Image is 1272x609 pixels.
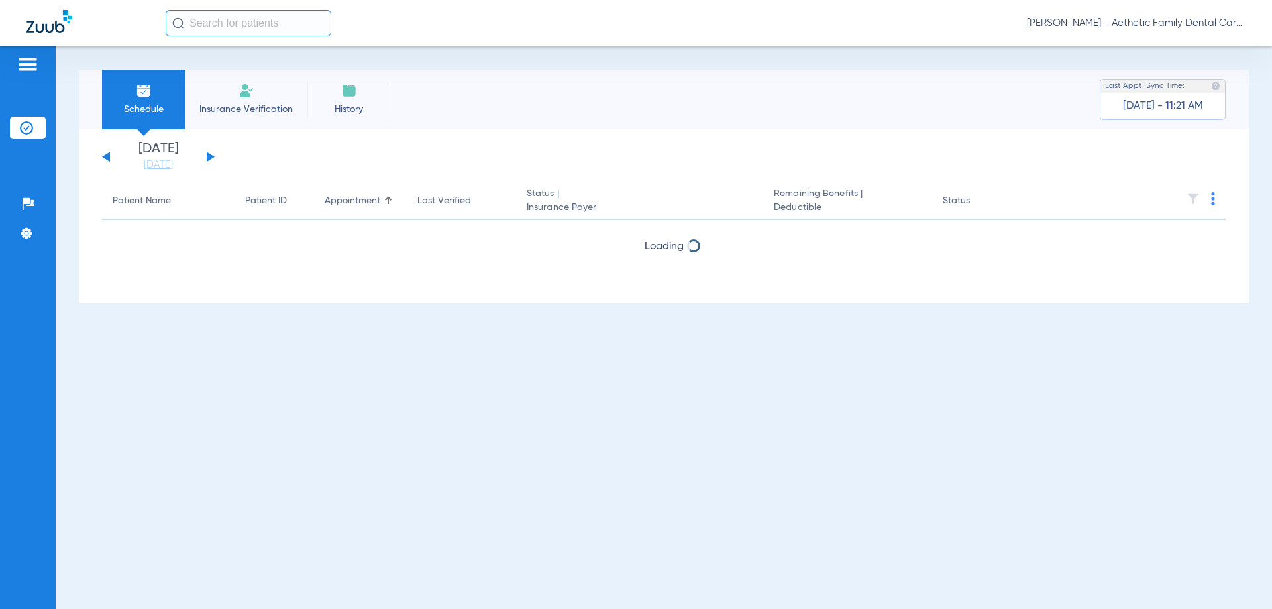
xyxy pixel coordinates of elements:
div: Last Verified [417,194,505,208]
img: Schedule [136,83,152,99]
span: Loading [645,241,684,252]
th: Status | [516,183,763,220]
img: hamburger-icon [17,56,38,72]
img: Search Icon [172,17,184,29]
span: Deductible [774,201,921,215]
div: Appointment [325,194,380,208]
div: Patient Name [113,194,171,208]
img: filter.svg [1187,192,1200,205]
div: Patient ID [245,194,303,208]
img: Manual Insurance Verification [238,83,254,99]
div: Patient ID [245,194,287,208]
th: Remaining Benefits | [763,183,931,220]
iframe: Chat Widget [1206,545,1272,609]
div: Appointment [325,194,396,208]
span: Schedule [112,103,175,116]
span: [PERSON_NAME] - Aethetic Family Dental Care ([GEOGRAPHIC_DATA]) [1027,17,1245,30]
span: Insurance Payer [527,201,753,215]
div: Last Verified [417,194,471,208]
th: Status [932,183,1022,220]
span: History [317,103,380,116]
span: Last Appt. Sync Time: [1105,80,1185,93]
img: Zuub Logo [26,10,72,33]
li: [DATE] [119,142,198,172]
img: History [341,83,357,99]
img: group-dot-blue.svg [1211,192,1215,205]
span: [DATE] - 11:21 AM [1123,99,1203,113]
img: last sync help info [1211,82,1220,91]
a: [DATE] [119,158,198,172]
input: Search for patients [166,10,331,36]
span: Insurance Verification [195,103,297,116]
div: Patient Name [113,194,224,208]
